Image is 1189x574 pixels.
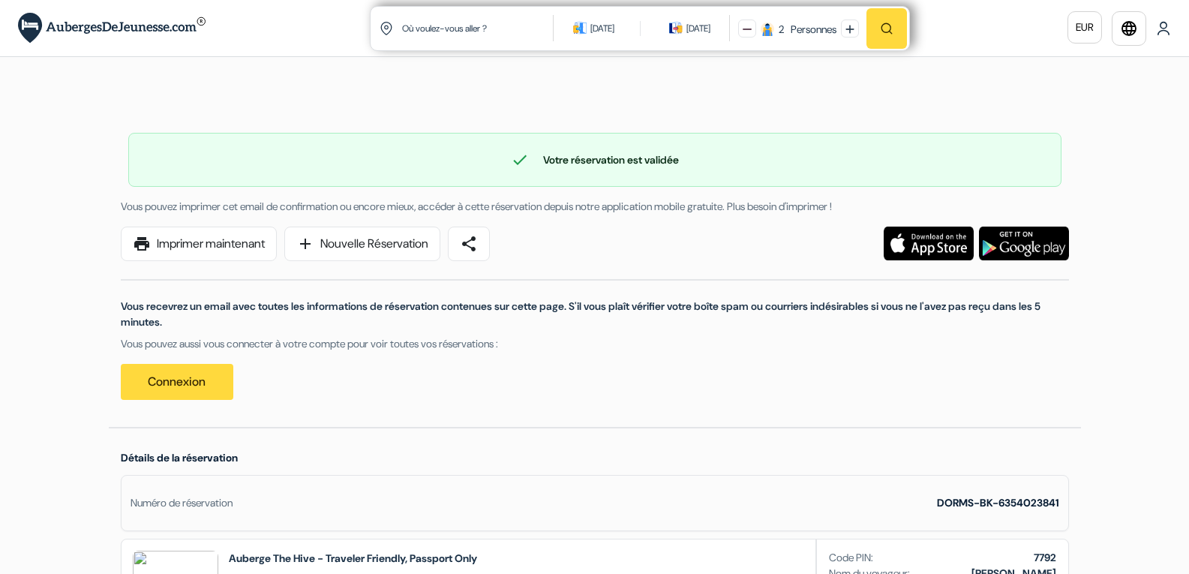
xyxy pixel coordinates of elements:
[121,200,832,213] span: Vous pouvez imprimer cet email de confirmation ou encore mieux, accéder à cette réservation depui...
[845,25,854,34] img: plus
[979,227,1069,260] img: Téléchargez l'application gratuite
[786,22,836,38] div: Personnes
[448,227,490,261] a: share
[121,227,277,261] a: printImprimer maintenant
[829,550,873,566] span: Code PIN:
[18,13,206,44] img: AubergesDeJeunesse.com
[296,235,314,253] span: add
[1120,20,1138,38] i: language
[779,22,784,38] div: 2
[133,235,151,253] span: print
[573,21,587,35] img: calendarIcon icon
[129,151,1061,169] div: Votre réservation est validée
[669,21,683,35] img: calendarIcon icon
[121,364,233,400] a: Connexion
[380,22,393,35] img: location icon
[121,451,238,464] span: Détails de la réservation
[1156,21,1171,36] img: User Icon
[131,495,233,511] div: Numéro de réservation
[121,299,1069,330] p: Vous recevrez un email avec toutes les informations de réservation contenues sur cette page. S'il...
[121,336,1069,352] p: Vous pouvez aussi vous connecter à votre compte pour voir toutes vos réservations :
[1112,11,1146,46] a: language
[401,10,556,47] input: Ville, université ou logement
[460,235,478,253] span: share
[686,21,710,36] div: [DATE]
[590,21,614,36] div: [DATE]
[229,551,549,566] h2: Auberge The Hive - Traveler Friendly, Passport Only
[1034,551,1056,564] b: 7792
[284,227,440,261] a: addNouvelle Réservation
[743,25,752,34] img: minus
[884,227,974,260] img: Téléchargez l'application gratuite
[1067,11,1102,44] a: EUR
[761,23,774,36] img: guest icon
[511,151,529,169] span: check
[937,496,1059,509] strong: DORMS-BK-6354023841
